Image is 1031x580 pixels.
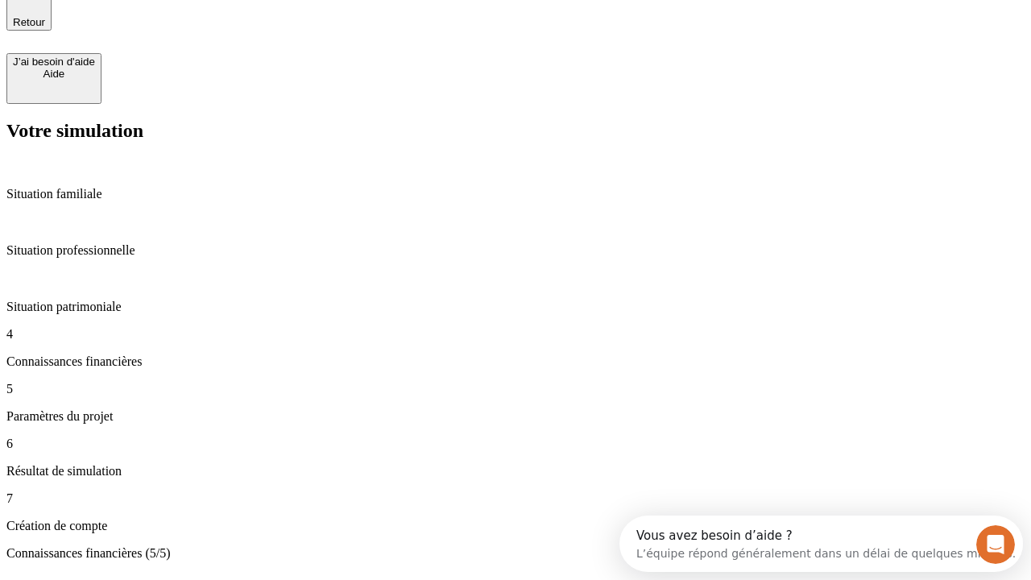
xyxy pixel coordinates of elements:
p: Connaissances financières (5/5) [6,546,1025,561]
p: Situation professionnelle [6,243,1025,258]
span: Retour [13,16,45,28]
div: L’équipe répond généralement dans un délai de quelques minutes. [17,27,396,43]
p: Situation familiale [6,187,1025,201]
p: Création de compte [6,519,1025,533]
button: J’ai besoin d'aideAide [6,53,101,104]
p: 6 [6,437,1025,451]
p: 7 [6,491,1025,506]
p: Résultat de simulation [6,464,1025,478]
p: Situation patrimoniale [6,300,1025,314]
p: Connaissances financières [6,354,1025,369]
div: Ouvrir le Messenger Intercom [6,6,444,51]
div: Vous avez besoin d’aide ? [17,14,396,27]
p: Paramètres du projet [6,409,1025,424]
div: J’ai besoin d'aide [13,56,95,68]
p: 4 [6,327,1025,342]
h2: Votre simulation [6,120,1025,142]
iframe: Intercom live chat [976,525,1015,564]
div: Aide [13,68,95,80]
iframe: Intercom live chat discovery launcher [619,516,1023,572]
p: 5 [6,382,1025,396]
